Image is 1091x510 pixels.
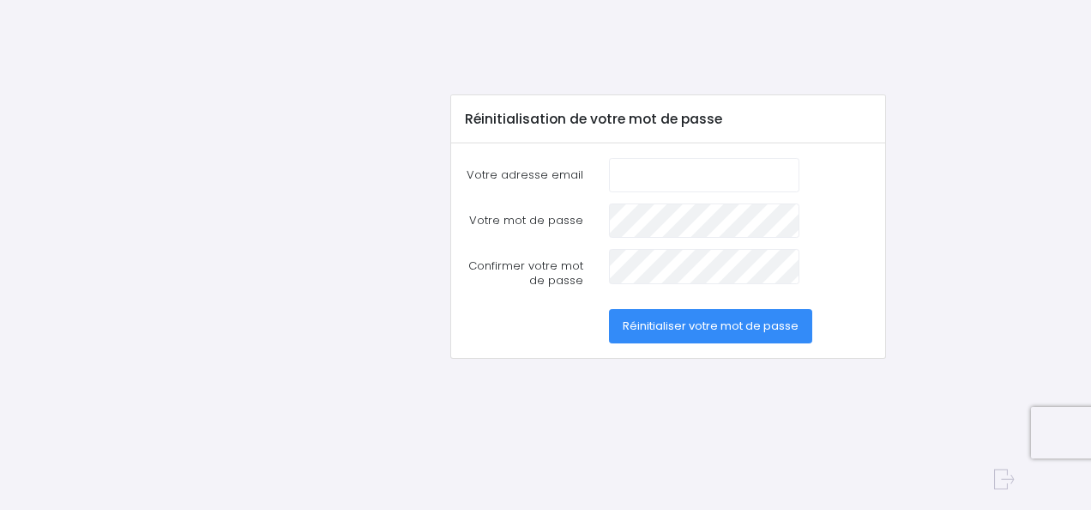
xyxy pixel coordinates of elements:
span: Réinitialiser votre mot de passe [623,318,799,334]
label: Votre adresse email [453,158,597,192]
label: Votre mot de passe [453,203,597,238]
button: Réinitialiser votre mot de passe [609,309,812,343]
label: Confirmer votre mot de passe [453,249,597,298]
div: Réinitialisation de votre mot de passe [451,95,884,143]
